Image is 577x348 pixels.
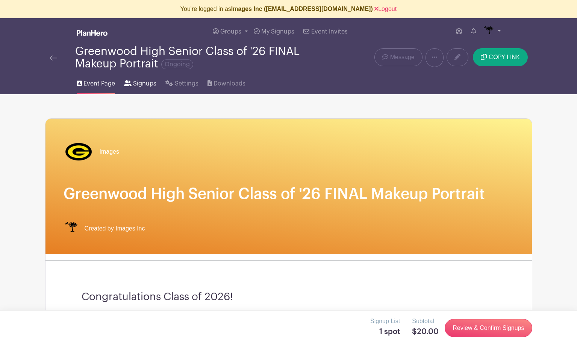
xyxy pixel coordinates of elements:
[133,79,156,88] span: Signups
[412,317,439,326] p: Subtotal
[370,317,400,326] p: Signup List
[161,60,193,69] span: Ongoing
[124,70,156,94] a: Signups
[370,327,400,336] h5: 1 spot
[374,6,397,12] a: Logout
[390,53,415,62] span: Message
[175,79,198,88] span: Settings
[210,18,251,45] a: Groups
[251,18,297,45] a: My Signups
[50,55,57,61] img: back-arrow-29a5d9b10d5bd6ae65dc969a981735edf675c4d7a1fe02e03b50dbd4ba3cdb55.svg
[311,29,348,35] span: Event Invites
[489,54,520,60] span: COPY LINK
[445,319,532,337] a: Review & Confirm Signups
[374,48,422,66] a: Message
[85,224,145,233] span: Created by Images Inc
[75,45,319,70] div: Greenwood High Senior Class of '26 FINAL Makeup Portrait
[473,48,527,66] button: COPY LINK
[64,185,514,203] h1: Greenwood High Senior Class of '26 FINAL Makeup Portrait
[82,291,496,304] h3: Congratulations Class of 2026!
[64,137,94,167] img: greenwood%20transp.%20(1).png
[207,70,245,94] a: Downloads
[220,29,241,35] span: Groups
[412,327,439,336] h5: $20.00
[300,18,350,45] a: Event Invites
[100,147,119,156] span: Images
[165,70,198,94] a: Settings
[77,30,108,36] img: logo_white-6c42ec7e38ccf1d336a20a19083b03d10ae64f83f12c07503d8b9e83406b4c7d.svg
[261,29,294,35] span: My Signups
[77,70,115,94] a: Event Page
[83,79,115,88] span: Event Page
[64,221,79,236] img: IMAGES%20logo%20transparenT%20PNG%20s.png
[231,6,373,12] b: Images Inc ([EMAIL_ADDRESS][DOMAIN_NAME])
[482,26,494,38] img: IMAGES%20logo%20transparenT%20PNG%20s.png
[214,79,245,88] span: Downloads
